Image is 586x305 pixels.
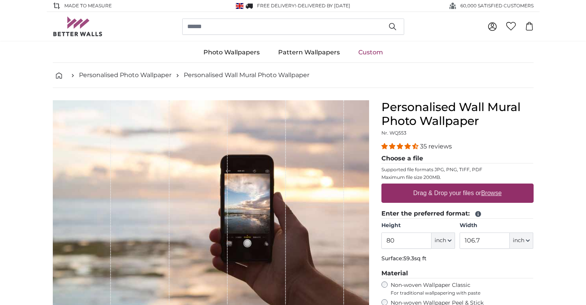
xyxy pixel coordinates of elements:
span: For traditional wallpapering with paste [391,290,534,296]
span: FREE delivery! [257,3,296,8]
legend: Choose a file [381,154,534,163]
a: Custom [349,42,392,62]
img: United Kingdom [236,3,243,9]
span: inch [435,237,446,244]
label: Non-woven Wallpaper Classic [391,281,534,296]
nav: breadcrumbs [53,63,534,88]
legend: Material [381,269,534,278]
span: Nr. WQ553 [381,130,406,136]
span: inch [513,237,524,244]
span: - [296,3,350,8]
a: Personalised Photo Wallpaper [79,71,171,80]
button: inch [510,233,533,249]
a: Pattern Wallpapers [269,42,349,62]
label: Height [381,222,455,229]
button: inch [432,233,455,249]
span: 4.34 stars [381,143,420,150]
p: Supported file formats JPG, PNG, TIFF, PDF [381,167,534,173]
img: Betterwalls [53,17,103,36]
span: 59.3sq ft [403,255,426,262]
legend: Enter the preferred format: [381,209,534,219]
label: Width [460,222,533,229]
a: Personalised Wall Mural Photo Wallpaper [184,71,309,80]
span: 35 reviews [420,143,452,150]
p: Surface: [381,255,534,263]
a: Photo Wallpapers [194,42,269,62]
span: Made to Measure [64,2,112,9]
span: Delivered by [DATE] [298,3,350,8]
h1: Personalised Wall Mural Photo Wallpaper [381,100,534,128]
span: 60,000 SATISFIED CUSTOMERS [460,2,534,9]
p: Maximum file size 200MB. [381,174,534,180]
